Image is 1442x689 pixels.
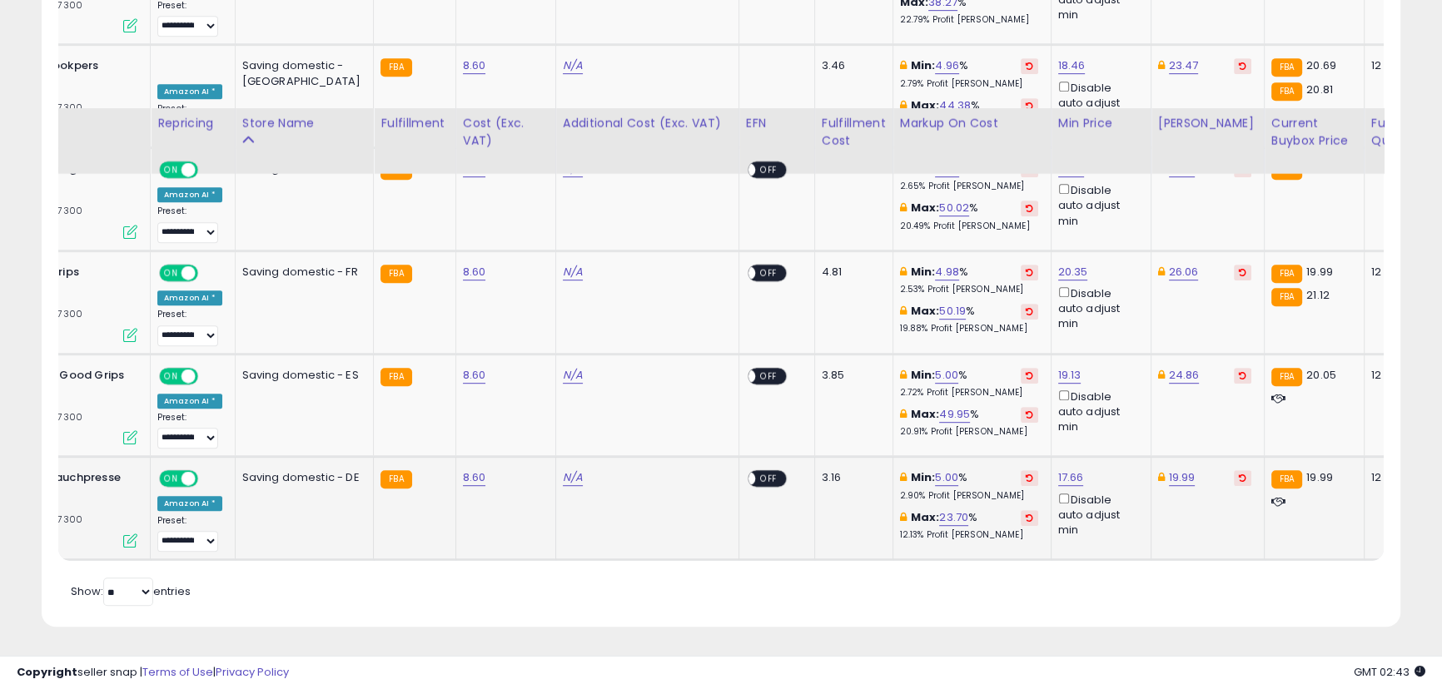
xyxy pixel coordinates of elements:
a: Privacy Policy [216,664,289,680]
div: Disable auto adjust min [1058,387,1138,434]
b: Max: [911,303,940,319]
div: % [900,98,1038,129]
div: Preset: [157,515,222,553]
div: % [900,58,1038,89]
div: % [900,161,1038,192]
span: OFF [196,266,222,280]
small: FBA [1271,265,1302,283]
span: OFF [755,266,782,280]
a: 26.06 [1169,264,1199,280]
a: 8.60 [463,264,486,280]
p: 20.49% Profit [PERSON_NAME] [900,221,1038,232]
a: 18.46 [1058,57,1086,74]
div: Preset: [157,412,222,449]
div: % [900,470,1038,501]
b: Min: [911,57,936,73]
p: 2.90% Profit [PERSON_NAME] [900,490,1038,502]
div: Preset: [157,103,222,141]
b: Max: [911,200,940,216]
div: Markup on Cost [900,115,1044,132]
span: OFF [755,163,782,177]
div: Amazon AI * [157,394,222,409]
a: 49.95 [939,406,970,423]
div: Saving domestic - [GEOGRAPHIC_DATA] [242,58,361,88]
span: 2025-09-7 02:43 GMT [1354,664,1425,680]
b: Max: [911,97,940,113]
span: 20.81 [1306,82,1333,97]
div: [PERSON_NAME] [1158,115,1257,132]
p: 22.79% Profit [PERSON_NAME] [900,14,1038,26]
b: Min: [911,367,936,383]
div: 12 [1371,368,1423,383]
b: Max: [911,509,940,525]
span: ON [161,369,181,383]
span: Show: entries [71,583,191,599]
a: 8.60 [463,57,486,74]
div: Fulfillment [380,115,448,132]
th: The percentage added to the cost of goods (COGS) that forms the calculator for Min & Max prices. [893,108,1051,174]
p: 2.53% Profit [PERSON_NAME] [900,284,1038,295]
div: seller snap | | [17,665,289,681]
small: FBA [380,368,411,386]
div: Amazon AI * [157,290,222,305]
b: Min: [911,469,936,485]
div: Saving domestic - ES [242,368,361,383]
span: OFF [755,369,782,383]
div: 3.46 [822,58,880,73]
div: % [900,510,1038,541]
span: 21.12 [1306,287,1330,303]
span: OFF [196,472,222,486]
div: Cost (Exc. VAT) [463,115,549,150]
a: 50.19 [939,303,966,320]
div: % [900,265,1038,295]
div: 12 [1371,265,1423,280]
div: Preset: [157,206,222,243]
span: 19.99 [1306,264,1333,280]
div: Fulfillable Quantity [1371,115,1429,150]
small: FBA [380,58,411,77]
a: N/A [563,469,583,486]
div: Disable auto adjust min [1058,78,1138,126]
a: 8.60 [463,469,486,486]
div: 3.85 [822,368,880,383]
b: Max: [911,406,940,422]
a: 4.98 [935,264,959,280]
div: Amazon AI * [157,187,222,202]
span: ON [161,163,181,177]
div: % [900,201,1038,231]
div: Disable auto adjust min [1058,490,1138,538]
div: Disable auto adjust min [1058,181,1138,228]
p: 2.79% Profit [PERSON_NAME] [900,78,1038,90]
a: 44.38 [939,97,971,114]
a: 5.00 [935,469,958,486]
a: 19.99 [1169,469,1196,486]
a: 4.96 [935,57,959,74]
a: N/A [563,367,583,384]
a: 23.70 [939,509,968,526]
span: ON [161,472,181,486]
p: 2.65% Profit [PERSON_NAME] [900,181,1038,192]
span: 20.69 [1306,57,1336,73]
div: Saving domestic - FR [242,265,361,280]
p: 19.88% Profit [PERSON_NAME] [900,323,1038,335]
a: 19.13 [1058,367,1081,384]
div: Saving domestic - DE [242,470,361,485]
a: 24.86 [1169,367,1200,384]
div: Fulfillment Cost [822,115,886,150]
div: 12 [1371,470,1423,485]
span: 19.99 [1306,469,1333,485]
a: N/A [563,57,583,74]
a: 17.66 [1058,469,1084,486]
div: 12 [1371,58,1423,73]
strong: Copyright [17,664,77,680]
p: 12.13% Profit [PERSON_NAME] [900,529,1038,541]
div: Amazon AI * [157,496,222,511]
small: FBA [1271,368,1302,386]
span: OFF [755,472,782,486]
a: N/A [563,264,583,280]
a: 20.35 [1058,264,1088,280]
a: 23.47 [1169,57,1199,74]
div: Amazon AI * [157,84,222,99]
div: % [900,407,1038,438]
small: FBA [1271,288,1302,306]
